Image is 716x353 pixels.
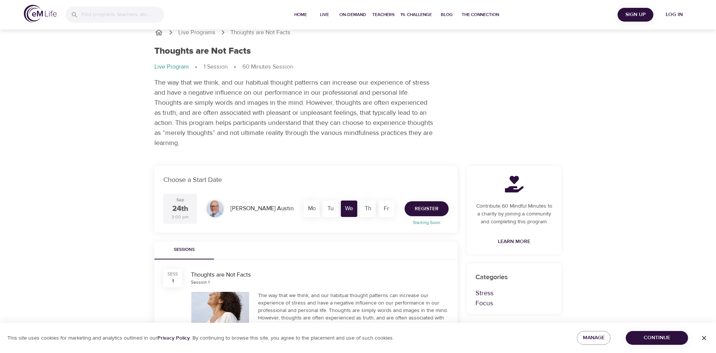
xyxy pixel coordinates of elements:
span: Manage [583,333,604,343]
p: The way that we think, and our habitual thought patterns can increase our experience of stress an... [154,78,434,148]
div: 24th [172,204,188,214]
button: Register [405,201,449,216]
p: 60 Minutes Session [242,63,293,71]
a: Learn More [495,235,533,249]
div: Fr [378,201,395,217]
input: Find programs, teachers, etc... [81,7,164,23]
span: 1% Challenge [401,11,432,19]
span: On-Demand [339,11,366,19]
button: Continue [626,331,688,345]
div: Tu [322,201,339,217]
p: Categories [475,272,553,282]
div: Session 1 [191,279,210,286]
div: SESS [167,271,178,277]
nav: breadcrumb [154,63,562,72]
div: Thoughts are Not Facts [191,271,449,279]
span: Teachers [372,11,395,19]
p: Focus [475,298,553,308]
p: Thoughts are Not Facts [230,28,291,37]
p: Live Program [154,63,189,71]
div: Sep [176,197,184,203]
span: Log in [659,10,689,19]
div: We [341,201,357,217]
div: [PERSON_NAME] Austin [227,201,296,216]
span: Live [315,11,333,19]
div: 3:00 pm [172,214,189,220]
span: Home [292,11,310,19]
p: Starting Soon [400,219,453,226]
span: Register [415,204,439,214]
span: Blog [438,11,456,19]
nav: breadcrumb [154,28,562,37]
h1: Thoughts are Not Facts [154,46,251,57]
a: Live Programs [178,28,216,37]
span: Learn More [498,237,530,246]
span: Sessions [159,246,210,254]
button: Log in [656,8,692,22]
p: 1 Session [204,63,227,71]
span: Continue [632,333,682,343]
div: The way that we think, and our habitual thought patterns can increase our experience of stress an... [258,292,449,352]
p: Contribute 60 Mindful Minutes to a charity by joining a community and completing this program. [475,202,553,226]
button: Sign Up [618,8,653,22]
div: Th [359,201,376,217]
div: Mo [304,201,320,217]
p: Stress [475,288,553,298]
span: Sign Up [621,10,650,19]
button: Manage [577,331,610,345]
img: logo [24,5,57,22]
div: 1 [172,277,174,285]
span: The Connection [462,11,499,19]
a: Privacy Policy [157,335,190,341]
p: Choose a Start Date [163,175,449,185]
